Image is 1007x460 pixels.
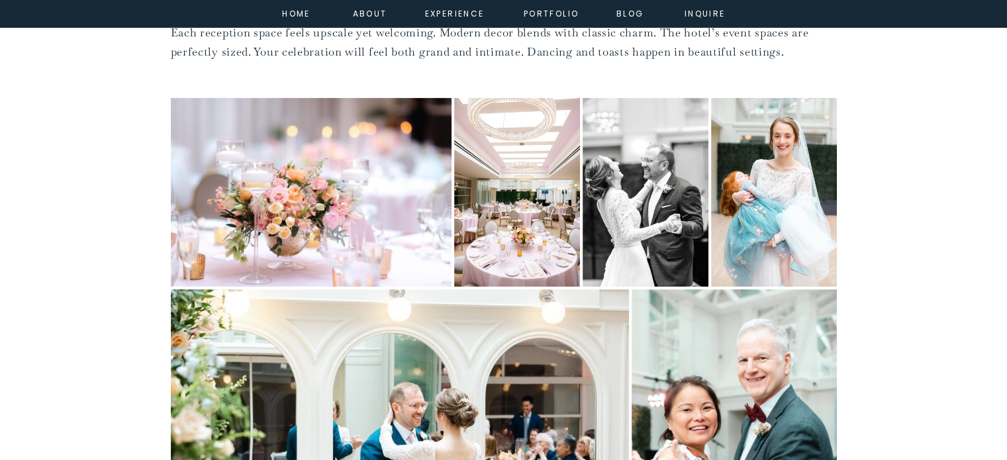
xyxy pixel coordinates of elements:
img: Open image 4 of 17 in full-screen [711,98,837,286]
img: Open image 2 of 17 in full-screen [454,98,580,286]
img: Open image 3 of 17 in full-screen [583,98,708,286]
p: Each reception space feels upscale yet welcoming. Modern decor blends with classic charm. The hot... [171,23,837,61]
a: about [353,7,383,19]
a: Blog [606,7,654,19]
a: experience [425,7,479,19]
img: Open image 1 of 17 in full-screen [171,98,452,286]
a: home [279,7,314,19]
a: portfolio [523,7,580,19]
a: inquire [681,7,729,19]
